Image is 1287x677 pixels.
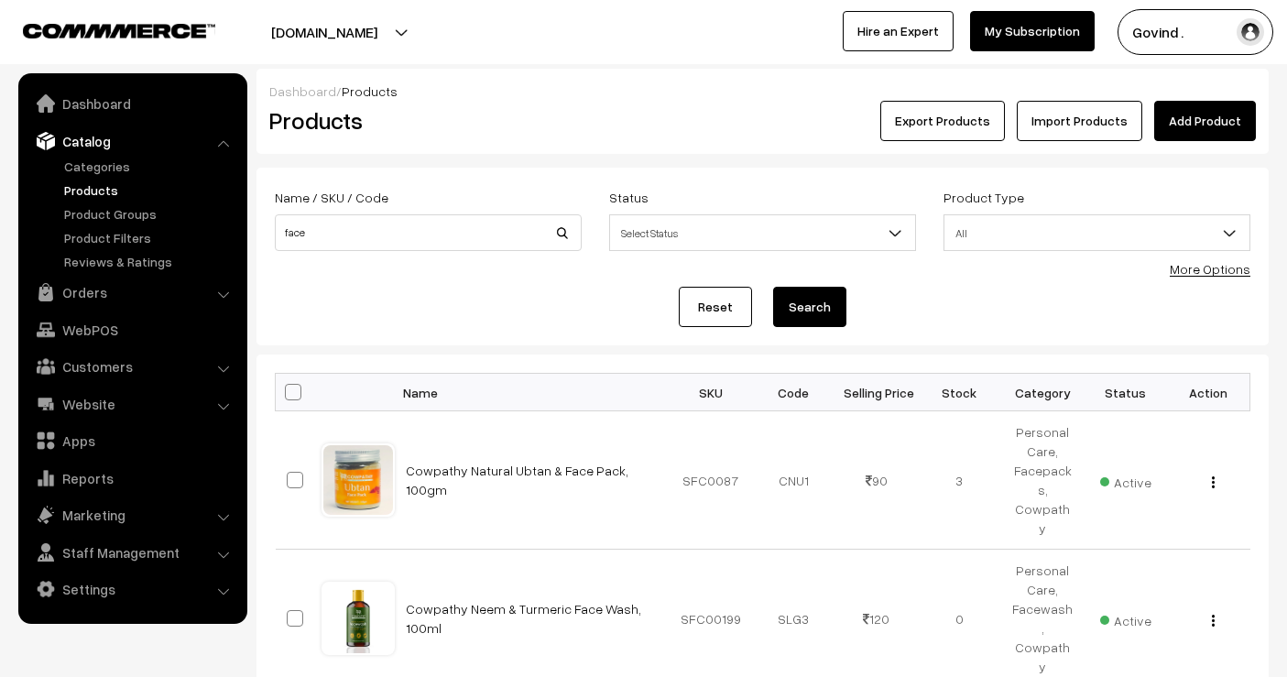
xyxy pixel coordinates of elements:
button: Search [773,287,846,327]
a: Reports [23,462,241,495]
th: Action [1167,374,1250,411]
button: Export Products [880,101,1005,141]
a: Cowpathy Neem & Turmeric Face Wash, 100ml [406,601,641,636]
img: COMMMERCE [23,24,215,38]
img: Menu [1212,476,1215,488]
a: Apps [23,424,241,457]
a: WebPOS [23,313,241,346]
th: Stock [918,374,1001,411]
a: Catalog [23,125,241,158]
a: Orders [23,276,241,309]
img: user [1237,18,1264,46]
a: Products [60,180,241,200]
a: Cowpathy Natural Ubtan & Face Pack, 100gm [406,463,628,497]
td: 3 [918,411,1001,550]
button: [DOMAIN_NAME] [207,9,442,55]
label: Product Type [943,188,1024,207]
a: Settings [23,573,241,606]
a: Add Product [1154,101,1256,141]
a: Import Products [1017,101,1142,141]
td: CNU1 [752,411,835,550]
a: Product Filters [60,228,241,247]
th: Status [1084,374,1167,411]
a: My Subscription [970,11,1095,51]
span: All [944,217,1249,249]
th: Name [395,374,670,411]
a: Hire an Expert [843,11,954,51]
img: Menu [1212,615,1215,627]
span: Select Status [610,217,915,249]
a: Dashboard [269,83,336,99]
span: Active [1100,468,1151,492]
label: Status [609,188,649,207]
span: Active [1100,606,1151,630]
th: Selling Price [835,374,919,411]
label: Name / SKU / Code [275,188,388,207]
td: SFC0087 [670,411,753,550]
span: All [943,214,1250,251]
th: Category [1001,374,1085,411]
a: Categories [60,157,241,176]
a: Website [23,388,241,420]
h2: Products [269,106,580,135]
a: Reviews & Ratings [60,252,241,271]
a: More Options [1170,261,1250,277]
div: / [269,82,1256,101]
a: COMMMERCE [23,18,183,40]
a: Reset [679,287,752,327]
a: Marketing [23,498,241,531]
a: Dashboard [23,87,241,120]
td: Personal Care, Facepacks, Cowpathy [1001,411,1085,550]
input: Name / SKU / Code [275,214,582,251]
a: Product Groups [60,204,241,224]
span: Products [342,83,398,99]
td: 90 [835,411,919,550]
span: Select Status [609,214,916,251]
a: Customers [23,350,241,383]
th: SKU [670,374,753,411]
th: Code [752,374,835,411]
a: Staff Management [23,536,241,569]
button: Govind . [1118,9,1273,55]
